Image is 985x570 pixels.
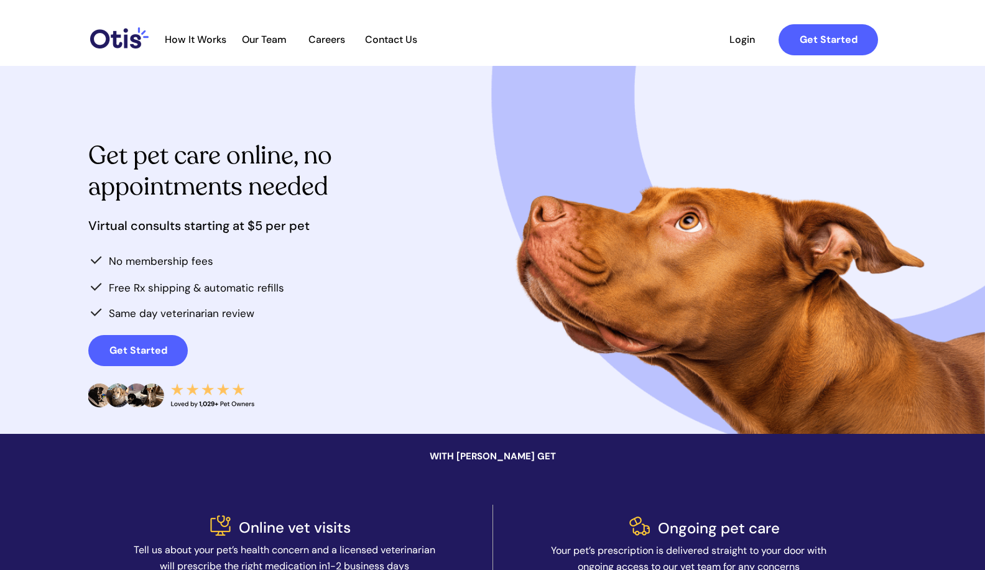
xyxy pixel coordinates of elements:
a: Login [713,24,770,55]
span: No membership fees [109,254,213,268]
span: WITH [PERSON_NAME] GET [430,450,556,462]
span: Ongoing pet care [658,518,780,538]
strong: Get Started [800,33,858,46]
span: Free Rx shipping & automatic refills [109,281,284,295]
span: Login [713,34,770,45]
span: Our Team [234,34,295,45]
a: Get Started [88,335,188,366]
span: Online vet visits [239,518,351,537]
span: Careers [296,34,357,45]
span: Contact Us [358,34,423,45]
span: Same day veterinarian review [109,306,254,320]
a: Contact Us [358,34,423,46]
span: How It Works [159,34,233,45]
span: Get pet care online, no appointments needed [88,139,332,203]
a: How It Works [159,34,233,46]
a: Get Started [779,24,878,55]
span: Virtual consults starting at $5 per pet [88,218,310,234]
a: Careers [296,34,357,46]
a: Our Team [234,34,295,46]
strong: Get Started [109,344,167,357]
